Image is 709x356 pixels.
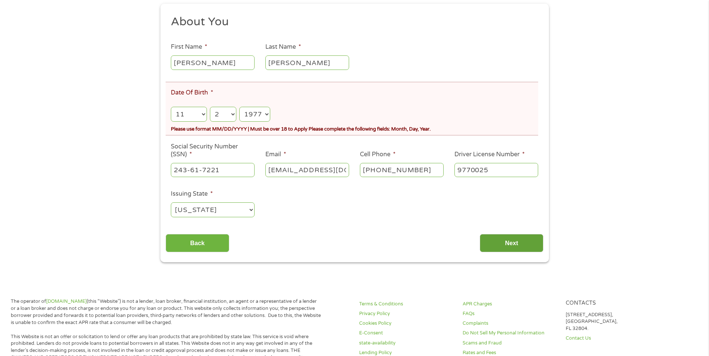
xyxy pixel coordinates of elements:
[566,300,660,307] h4: Contacts
[171,163,255,177] input: 078-05-1120
[171,89,213,97] label: Date Of Birth
[359,310,454,317] a: Privacy Policy
[463,301,557,308] a: APR Charges
[171,143,255,158] label: Social Security Number (SSN)
[566,335,660,342] a: Contact Us
[265,55,349,70] input: Smith
[359,340,454,347] a: state-availability
[480,234,543,252] input: Next
[359,330,454,337] a: E-Consent
[46,298,87,304] a: [DOMAIN_NAME]
[171,123,538,133] div: Please use format MM/DD/YYYY | Must be over 18 to Apply Please complete the following fields: Mon...
[166,234,229,252] input: Back
[360,163,444,177] input: (541) 754-3010
[360,151,396,158] label: Cell Phone
[171,190,213,198] label: Issuing State
[463,310,557,317] a: FAQs
[463,320,557,327] a: Complaints
[265,163,349,177] input: john@gmail.com
[171,15,533,29] h2: About You
[566,311,660,333] p: [STREET_ADDRESS], [GEOGRAPHIC_DATA], FL 32804.
[463,330,557,337] a: Do Not Sell My Personal Information
[359,301,454,308] a: Terms & Conditions
[11,298,321,326] p: The operator of (this “Website”) is not a lender, loan broker, financial institution, an agent or...
[359,320,454,327] a: Cookies Policy
[265,43,301,51] label: Last Name
[171,55,255,70] input: John
[171,43,207,51] label: First Name
[463,340,557,347] a: Scams and Fraud
[454,151,525,158] label: Driver License Number
[265,151,286,158] label: Email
